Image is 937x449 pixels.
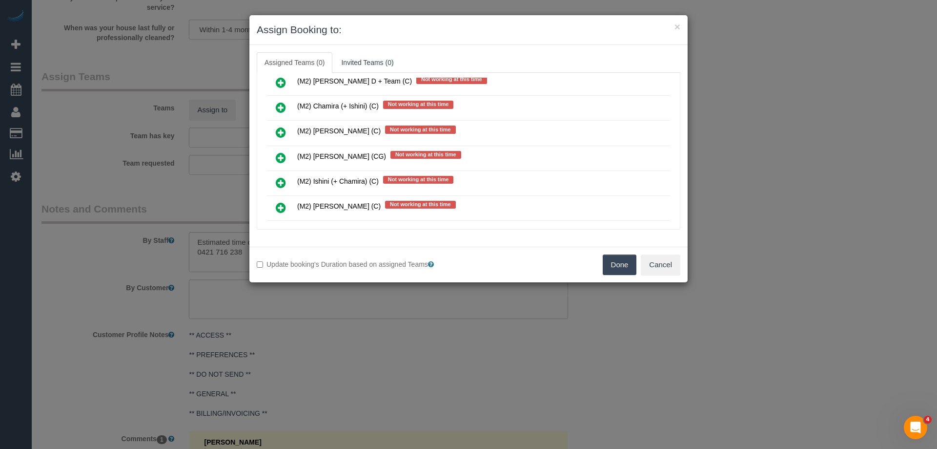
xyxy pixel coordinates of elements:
[416,76,487,84] span: Not working at this time
[297,152,386,160] span: (M2) [PERSON_NAME] (CG)
[383,101,454,108] span: Not working at this time
[257,22,680,37] h3: Assign Booking to:
[297,128,381,135] span: (M2) [PERSON_NAME] (C)
[904,416,927,439] iframe: Intercom live chat
[383,176,454,184] span: Not working at this time
[641,255,680,275] button: Cancel
[297,202,381,210] span: (M2) [PERSON_NAME] (C)
[924,416,932,424] span: 4
[257,259,461,269] label: Update booking's Duration based on assigned Teams
[385,201,456,209] span: Not working at this time
[603,255,637,275] button: Done
[674,21,680,32] button: ×
[333,52,401,73] a: Invited Teams (0)
[297,103,379,110] span: (M2) Chamira (+ Ishini) (C)
[257,52,332,73] a: Assigned Teams (0)
[297,78,412,86] span: (M2) [PERSON_NAME] D + Team (C)
[390,151,461,159] span: Not working at this time
[297,177,379,185] span: (M2) Ishini (+ Chamira) (C)
[257,261,263,268] input: Update booking's Duration based on assigned Teams
[385,126,456,133] span: Not working at this time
